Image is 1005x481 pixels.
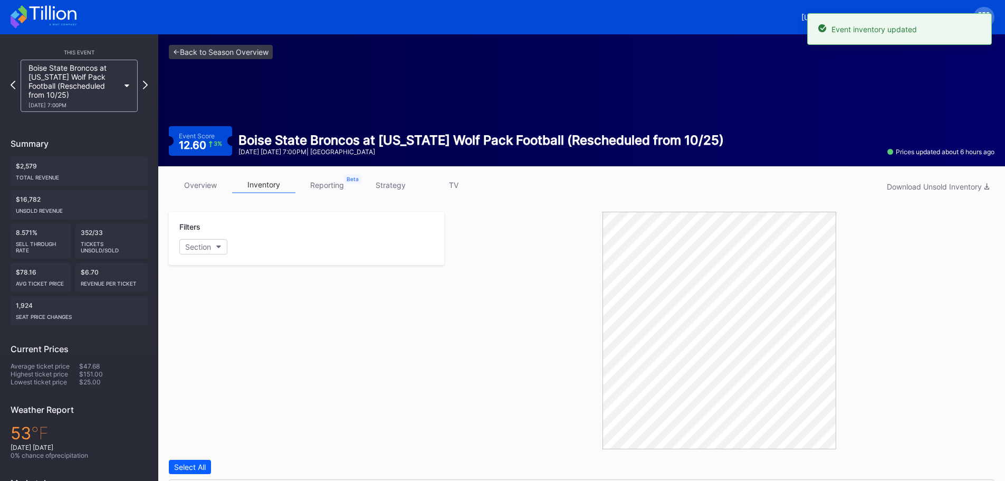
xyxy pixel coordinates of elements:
[11,370,79,378] div: Highest ticket price
[11,344,148,354] div: Current Prices
[169,460,211,474] button: Select All
[81,276,143,287] div: Revenue per ticket
[887,148,994,156] div: Prices updated about 6 hours ago
[16,237,66,253] div: Sell Through Rate
[179,239,227,254] button: Section
[11,263,71,292] div: $78.16
[81,237,143,253] div: Tickets Unsold/Sold
[75,263,148,292] div: $6.70
[831,25,917,34] div: Event inventory updated
[28,102,119,108] div: [DATE] 7:00PM
[79,362,148,370] div: $47.68
[232,177,295,193] a: inventory
[882,180,994,194] button: Download Unsold Inventory
[801,13,947,22] div: [US_STATE] Wolf Pack Football Secondary
[11,378,79,386] div: Lowest ticket price
[11,362,79,370] div: Average ticket price
[295,177,359,193] a: reporting
[214,141,222,147] div: 3 %
[238,133,724,148] div: Boise State Broncos at [US_STATE] Wolf Pack Football (Rescheduled from 10/25)
[11,296,148,325] div: 1,924
[238,148,724,156] div: [DATE] [DATE] 7:00PM | [GEOGRAPHIC_DATA]
[185,242,211,251] div: Section
[11,451,148,459] div: 0 % chance of precipitation
[16,203,142,214] div: Unsold Revenue
[169,177,232,193] a: overview
[887,182,989,191] div: Download Unsold Inventory
[11,190,148,219] div: $16,782
[79,378,148,386] div: $25.00
[11,404,148,415] div: Weather Report
[11,138,148,149] div: Summary
[11,157,148,186] div: $2,579
[79,370,148,378] div: $151.00
[422,177,485,193] a: TV
[359,177,422,193] a: strategy
[16,170,142,181] div: Total Revenue
[75,223,148,259] div: 352/33
[11,223,71,259] div: 8.571%
[11,444,148,451] div: [DATE] [DATE]
[169,45,273,59] a: <-Back to Season Overview
[179,222,434,231] div: Filters
[31,423,49,444] span: ℉
[179,132,215,140] div: Event Score
[174,463,206,471] div: Select All
[28,63,119,108] div: Boise State Broncos at [US_STATE] Wolf Pack Football (Rescheduled from 10/25)
[11,423,148,444] div: 53
[16,309,142,320] div: seat price changes
[16,276,66,287] div: Avg ticket price
[11,49,148,55] div: This Event
[793,7,965,27] button: [US_STATE] Wolf Pack Football Secondary
[179,140,222,150] div: 12.60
